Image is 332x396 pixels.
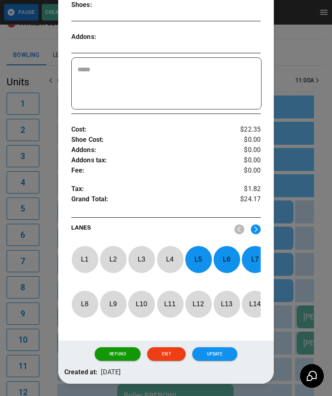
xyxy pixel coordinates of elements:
[71,294,98,314] p: L 8
[157,250,184,269] p: L 4
[192,347,237,361] button: Update
[229,135,261,145] p: $0.00
[251,224,261,234] img: right.svg
[185,294,212,314] p: L 12
[213,294,240,314] p: L 13
[71,166,229,176] p: Fee :
[100,250,127,269] p: L 2
[241,294,268,314] p: L 14
[229,155,261,166] p: $0.00
[234,224,244,234] img: nav_left.svg
[229,166,261,176] p: $0.00
[229,125,261,135] p: $22.35
[71,155,229,166] p: Addons tax :
[229,194,261,207] p: $24.17
[71,250,98,269] p: L 1
[229,145,261,155] p: $0.00
[128,294,155,314] p: L 10
[71,184,229,194] p: Tax :
[71,223,228,235] p: LANES
[157,294,184,314] p: L 11
[185,250,212,269] p: L 5
[71,32,119,42] p: Addons :
[128,250,155,269] p: L 3
[71,135,229,145] p: Shoe Cost :
[71,125,229,135] p: Cost :
[71,194,229,207] p: Grand Total :
[101,367,121,378] p: [DATE]
[100,294,127,314] p: L 9
[229,184,261,194] p: $1.82
[213,250,240,269] p: L 6
[241,250,268,269] p: L 7
[95,347,141,361] button: Refund
[64,367,98,378] p: Created at:
[147,347,186,361] button: Exit
[71,145,229,155] p: Addons :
